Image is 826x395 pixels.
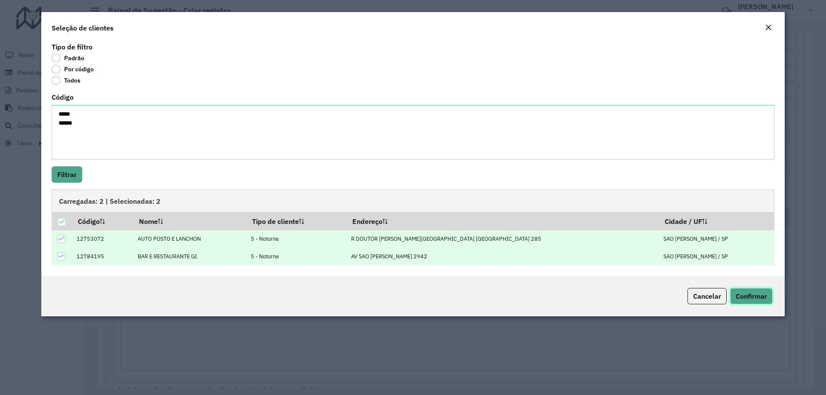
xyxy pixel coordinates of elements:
td: SAO [PERSON_NAME] / SP [659,248,774,265]
button: Cancelar [687,288,727,304]
label: Todos [52,76,80,85]
span: Cancelar [693,292,721,300]
label: Tipo de filtro [52,42,92,52]
td: BAR E RESTAURANTE GI [133,248,246,265]
div: Carregadas: 2 | Selecionadas: 2 [52,190,774,212]
h4: Seleção de clientes [52,23,114,33]
th: Nome [133,212,246,230]
th: Tipo de cliente [247,212,347,230]
button: Close [762,22,774,34]
th: Código [72,212,133,230]
button: Confirmar [730,288,773,304]
td: 12784195 [72,248,133,265]
label: Código [52,92,74,102]
td: SAO [PERSON_NAME] / SP [659,230,774,248]
label: Padrão [52,54,84,62]
th: Endereço [346,212,659,230]
em: Fechar [765,24,772,31]
td: 5 - Noturna [247,230,347,248]
td: AUTO POSTO E LANCHON [133,230,246,248]
th: Cidade / UF [659,212,774,230]
td: 12753072 [72,230,133,248]
td: R DOUTOR [PERSON_NAME][GEOGRAPHIC_DATA] [GEOGRAPHIC_DATA] 285 [346,230,659,248]
td: AV SAO [PERSON_NAME] 2942 [346,248,659,265]
button: Filtrar [52,166,82,183]
label: Por código [52,65,94,73]
span: Confirmar [736,292,767,300]
td: 5 - Noturna [247,248,347,265]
